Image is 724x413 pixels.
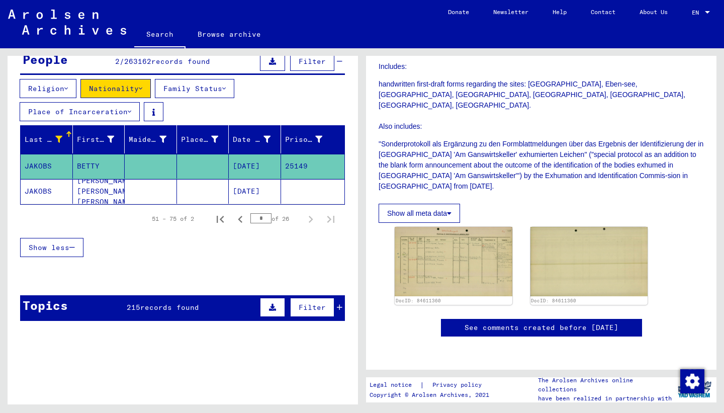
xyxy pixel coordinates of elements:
mat-cell: [DATE] [229,179,281,204]
a: DocID: 84611360 [531,298,576,303]
button: Filter [290,52,334,71]
mat-header-cell: Date of Birth [229,125,281,153]
mat-cell: JAKOBS [21,154,73,179]
mat-cell: [PERSON_NAME] [PERSON_NAME] [PERSON_NAME] [73,179,125,204]
div: 51 – 75 of 2 [152,214,194,223]
p: handwritten first-draft forms regarding the sites: [GEOGRAPHIC_DATA], Eben-see, [GEOGRAPHIC_DATA]... [379,79,704,132]
p: The Arolsen Archives online collections [538,376,673,394]
mat-select-trigger: EN [692,9,699,16]
p: have been realized in partnership with [538,394,673,403]
span: records found [140,303,199,312]
span: Filter [299,57,326,66]
a: See comments created before [DATE] [465,322,618,333]
img: 001.jpg [395,227,512,296]
span: Show less [29,243,69,252]
div: Date of Birth [233,131,283,147]
mat-cell: BETTY [73,154,125,179]
img: 002.jpg [530,227,648,296]
div: Prisoner # [285,134,323,145]
div: People [23,50,68,68]
span: 263162 [124,57,151,66]
div: Maiden Name [129,131,179,147]
p: "Sonderprotokoll als Ergänzung zu den Formblattmeldungen über das Ergebnis der Identifizierung de... [379,139,704,192]
mat-header-cell: Prisoner # [281,125,345,153]
img: yv_logo.png [676,377,713,402]
mat-header-cell: First Name [73,125,125,153]
div: Prisoner # [285,131,335,147]
div: First Name [77,134,115,145]
button: Nationality [80,79,151,98]
span: records found [151,57,210,66]
button: Religion [20,79,76,98]
span: Filter [299,303,326,312]
button: Previous page [230,209,250,229]
button: Show less [20,238,83,257]
button: Show all meta data [379,204,460,223]
div: of 26 [250,214,301,223]
span: / [120,57,124,66]
p: Includes: [379,61,704,72]
div: Date of Birth [233,134,270,145]
button: Last page [321,209,341,229]
div: Topics [23,296,68,314]
a: Browse archive [186,22,273,46]
mat-header-cell: Last Name [21,125,73,153]
img: Arolsen_neg.svg [8,10,126,35]
a: Legal notice [370,380,420,390]
span: 215 [127,303,140,312]
mat-header-cell: Maiden Name [125,125,177,153]
button: Family Status [155,79,234,98]
div: Last Name [25,131,75,147]
button: Next page [301,209,321,229]
a: Privacy policy [424,380,494,390]
mat-header-cell: Place of Birth [177,125,229,153]
div: Place of Birth [181,131,231,147]
div: Last Name [25,134,62,145]
span: 2 [115,57,120,66]
div: First Name [77,131,127,147]
a: Search [134,22,186,48]
button: Filter [290,298,334,317]
div: Place of Birth [181,134,219,145]
div: Maiden Name [129,134,166,145]
button: First page [210,209,230,229]
button: Place of Incarceration [20,102,140,121]
a: DocID: 84611360 [396,298,441,303]
div: | [370,380,494,390]
p: Copyright © Arolsen Archives, 2021 [370,390,494,399]
img: Zustimmung ändern [680,369,704,393]
mat-cell: 25149 [281,154,345,179]
mat-cell: JAKOBS [21,179,73,204]
mat-cell: [DATE] [229,154,281,179]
